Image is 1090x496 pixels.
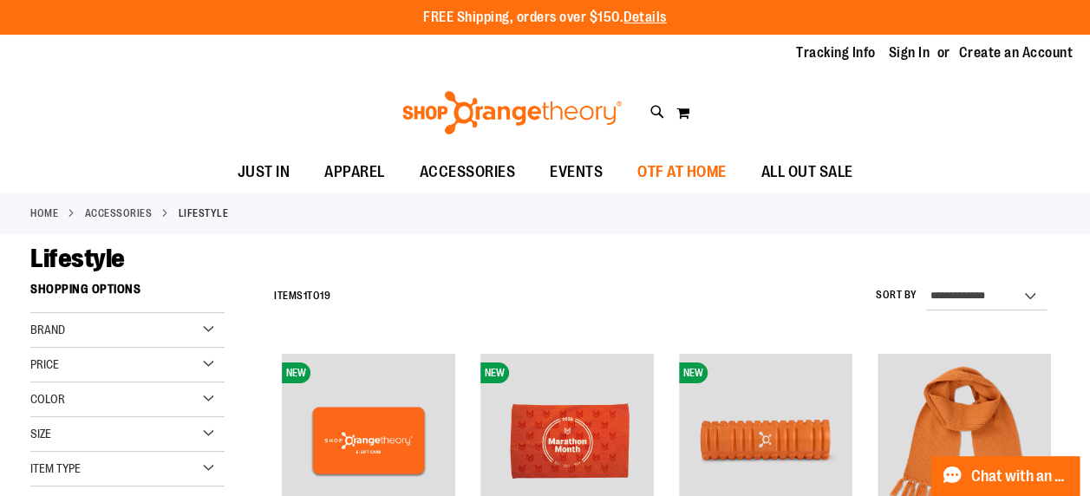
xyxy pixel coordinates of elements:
[876,288,917,303] label: Sort By
[400,91,624,134] img: Shop Orangetheory
[623,10,667,25] a: Details
[889,43,930,62] a: Sign In
[796,43,876,62] a: Tracking Info
[179,206,229,221] strong: Lifestyle
[324,153,385,192] span: APPAREL
[304,290,308,302] span: 1
[550,153,603,192] span: EVENTS
[30,244,125,273] span: Lifestyle
[423,8,667,28] p: FREE Shipping, orders over $150.
[30,461,81,475] span: Item Type
[761,153,853,192] span: ALL OUT SALE
[30,323,65,336] span: Brand
[959,43,1074,62] a: Create an Account
[637,153,727,192] span: OTF AT HOME
[85,206,153,221] a: ACCESSORIES
[30,206,58,221] a: Home
[30,357,59,371] span: Price
[679,362,708,383] span: NEW
[238,153,290,192] span: JUST IN
[30,427,51,441] span: Size
[971,468,1069,485] span: Chat with an Expert
[480,362,509,383] span: NEW
[274,283,330,310] h2: Items to
[420,153,516,192] span: ACCESSORIES
[282,362,310,383] span: NEW
[320,290,330,302] span: 19
[30,274,225,313] strong: Shopping Options
[30,392,65,406] span: Color
[931,456,1080,496] button: Chat with an Expert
